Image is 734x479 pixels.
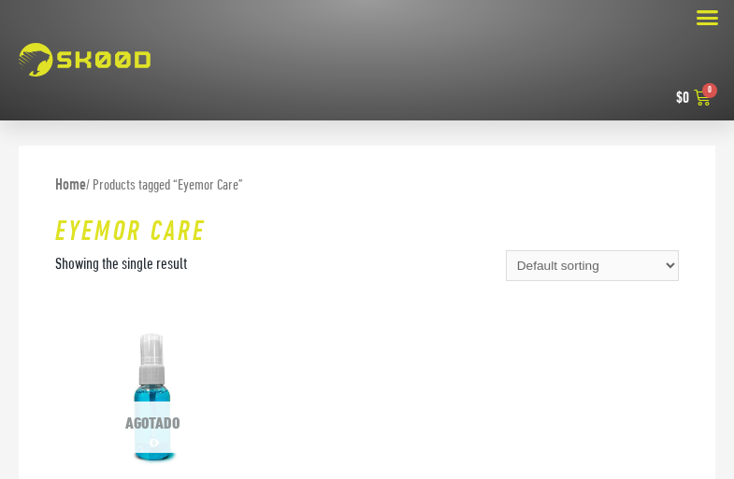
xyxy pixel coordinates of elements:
[676,91,683,107] span: $
[653,77,734,120] a: $0
[55,217,680,250] h1: Eyemor Care
[55,177,86,194] a: Home
[506,250,680,281] select: Shop order
[55,250,187,281] p: Showing the single result
[676,91,689,107] bdi: 0
[72,402,234,453] span: Agotado
[55,171,680,202] nav: / Products tagged “Eyemor Care”
[55,324,251,470] a: Agotado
